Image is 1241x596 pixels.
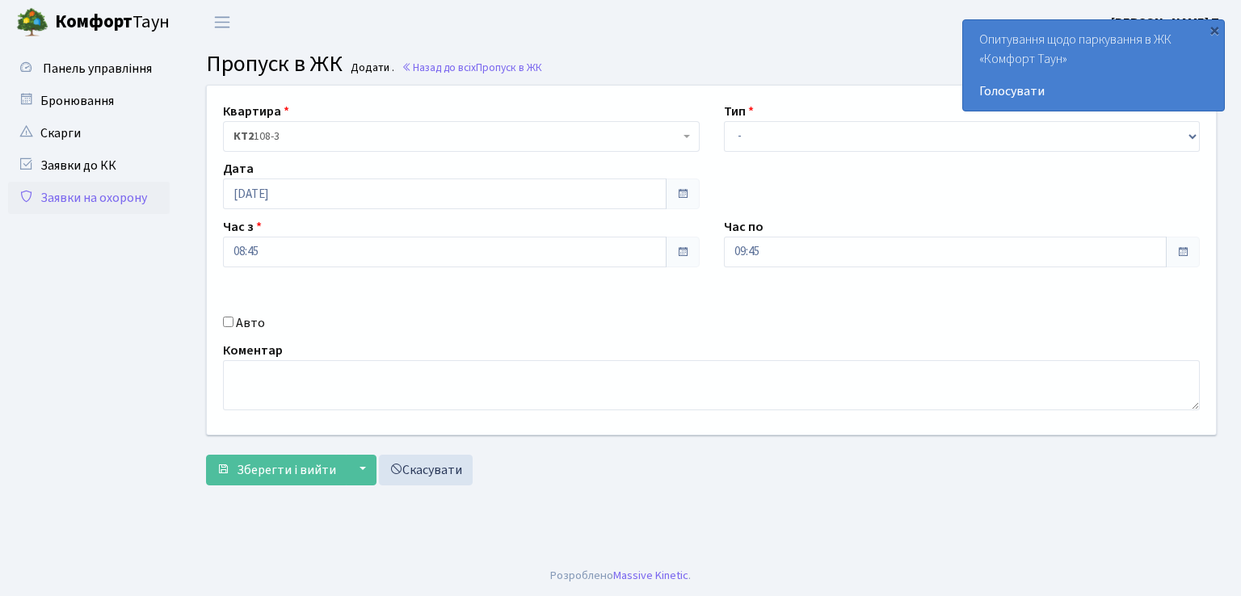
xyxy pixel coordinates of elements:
[347,61,394,75] small: Додати .
[8,85,170,117] a: Бронювання
[223,121,700,152] span: <b>КТ2</b>&nbsp;&nbsp;&nbsp;108-3
[963,20,1224,111] div: Опитування щодо паркування в ЖК «Комфорт Таун»
[1111,14,1222,31] b: [PERSON_NAME] Т.
[223,341,283,360] label: Коментар
[55,9,170,36] span: Таун
[550,567,691,585] div: Розроблено .
[43,60,152,78] span: Панель управління
[379,455,473,485] a: Скасувати
[613,567,688,584] a: Massive Kinetic
[476,60,542,75] span: Пропуск в ЖК
[16,6,48,39] img: logo.png
[55,9,133,35] b: Комфорт
[223,159,254,178] label: Дата
[233,128,679,145] span: <b>КТ2</b>&nbsp;&nbsp;&nbsp;108-3
[237,461,336,479] span: Зберегти і вийти
[202,9,242,36] button: Переключити навігацію
[223,217,262,237] label: Час з
[724,217,764,237] label: Час по
[8,117,170,149] a: Скарги
[233,128,254,145] b: КТ2
[1111,13,1222,32] a: [PERSON_NAME] Т.
[979,82,1208,101] a: Голосувати
[8,149,170,182] a: Заявки до КК
[1206,22,1222,38] div: ×
[402,60,542,75] a: Назад до всіхПропуск в ЖК
[8,52,170,85] a: Панель управління
[206,455,347,485] button: Зберегти і вийти
[206,48,343,80] span: Пропуск в ЖК
[223,102,289,121] label: Квартира
[8,182,170,214] a: Заявки на охорону
[724,102,754,121] label: Тип
[236,313,265,333] label: Авто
